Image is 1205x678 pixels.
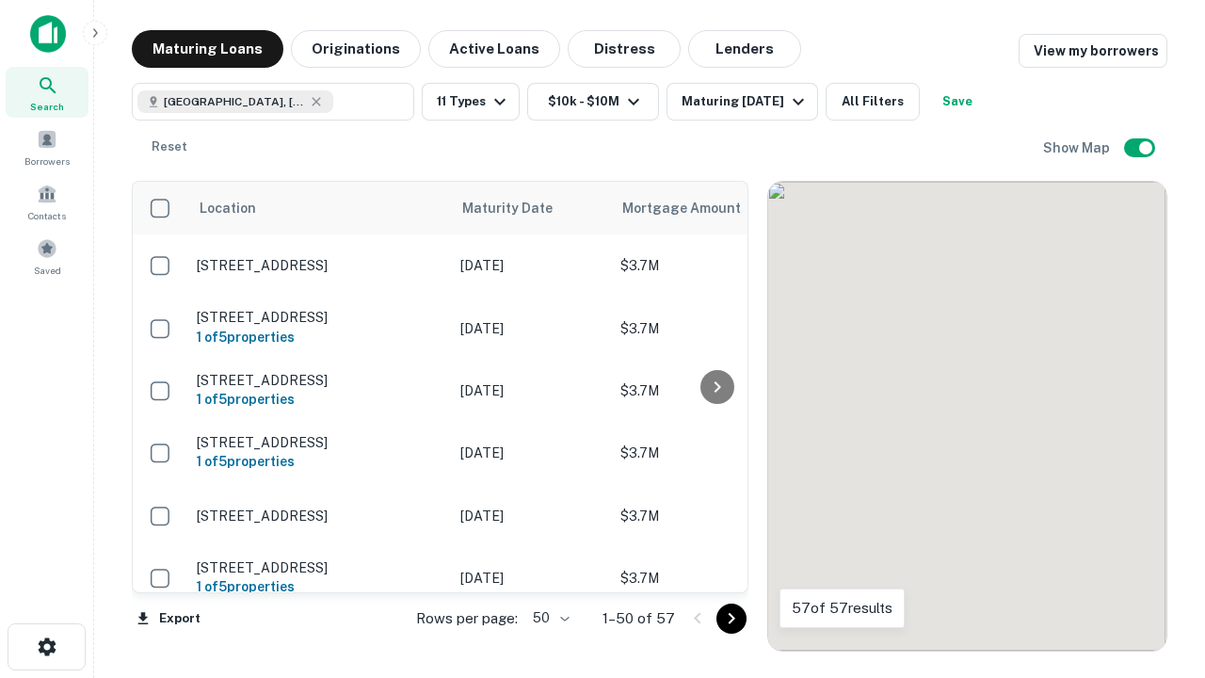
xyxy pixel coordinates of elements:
div: 50 [525,605,572,632]
button: Distress [568,30,681,68]
th: Maturity Date [451,182,611,234]
button: All Filters [826,83,920,121]
span: Maturity Date [462,197,577,219]
p: [DATE] [460,443,602,463]
p: [DATE] [460,380,602,401]
a: Search [6,67,88,118]
div: Maturing [DATE] [682,90,810,113]
p: [STREET_ADDRESS] [197,257,442,274]
button: Maturing Loans [132,30,283,68]
iframe: Chat Widget [1111,467,1205,557]
h6: 1 of 5 properties [197,451,442,472]
button: Originations [291,30,421,68]
h6: 1 of 5 properties [197,576,442,597]
span: Location [199,197,256,219]
span: Mortgage Amount [622,197,765,219]
p: $3.7M [620,443,809,463]
p: [STREET_ADDRESS] [197,559,442,576]
p: $3.7M [620,568,809,589]
span: [GEOGRAPHIC_DATA], [GEOGRAPHIC_DATA] [164,93,305,110]
span: Contacts [28,208,66,223]
p: 1–50 of 57 [602,607,675,630]
p: [STREET_ADDRESS] [197,434,442,451]
span: Borrowers [24,153,70,169]
p: [DATE] [460,568,602,589]
button: Lenders [688,30,801,68]
p: [DATE] [460,506,602,526]
span: Search [30,99,64,114]
span: Saved [34,263,61,278]
button: Reset [139,128,200,166]
p: $3.7M [620,380,809,401]
th: Mortgage Amount [611,182,818,234]
p: [DATE] [460,255,602,276]
button: Maturing [DATE] [667,83,818,121]
h6: Show Map [1043,137,1113,158]
p: [STREET_ADDRESS] [197,309,442,326]
button: Go to next page [716,604,747,634]
h6: 1 of 5 properties [197,327,442,347]
p: $3.7M [620,506,809,526]
button: Save your search to get updates of matches that match your search criteria. [927,83,988,121]
button: Active Loans [428,30,560,68]
img: capitalize-icon.png [30,15,66,53]
button: 11 Types [422,83,520,121]
a: Borrowers [6,121,88,172]
p: $3.7M [620,255,809,276]
p: [STREET_ADDRESS] [197,372,442,389]
p: [DATE] [460,318,602,339]
a: Saved [6,231,88,282]
a: View my borrowers [1019,34,1167,68]
h6: 1 of 5 properties [197,389,442,410]
p: [STREET_ADDRESS] [197,508,442,525]
p: Rows per page: [416,607,518,630]
button: Export [132,605,205,633]
div: 0 0 [768,182,1166,651]
button: $10k - $10M [527,83,659,121]
p: 57 of 57 results [792,597,892,620]
p: $3.7M [620,318,809,339]
th: Location [187,182,451,234]
a: Contacts [6,176,88,227]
